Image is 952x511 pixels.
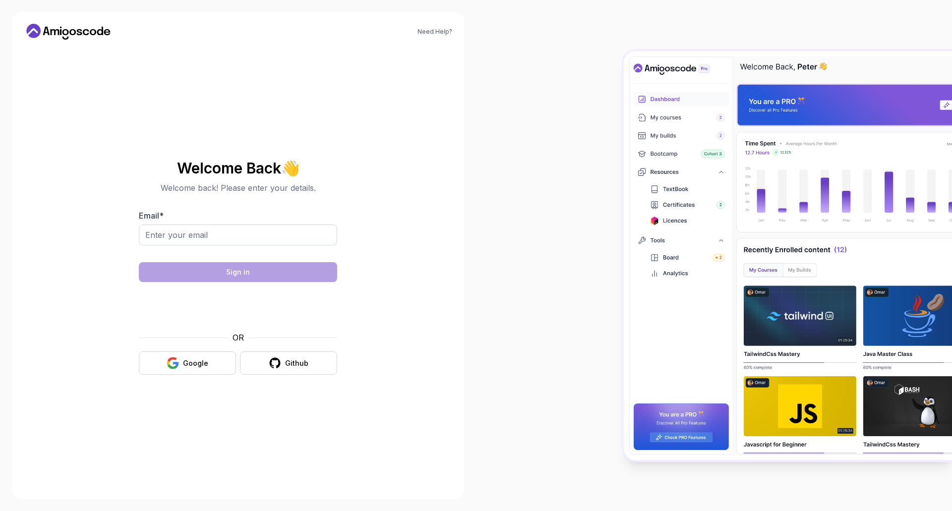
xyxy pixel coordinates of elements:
[281,160,300,176] span: 👋
[163,288,313,326] iframe: Widget containing checkbox for hCaptcha security challenge
[285,358,308,368] div: Github
[24,24,113,40] a: Home link
[139,182,337,194] p: Welcome back! Please enter your details.
[139,211,164,221] label: Email *
[233,332,244,343] p: OR
[139,262,337,282] button: Sign in
[183,358,208,368] div: Google
[139,225,337,245] input: Enter your email
[139,160,337,176] h2: Welcome Back
[417,28,452,36] a: Need Help?
[240,351,337,375] button: Github
[139,351,236,375] button: Google
[226,267,250,277] div: Sign in
[624,51,952,460] img: Amigoscode Dashboard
